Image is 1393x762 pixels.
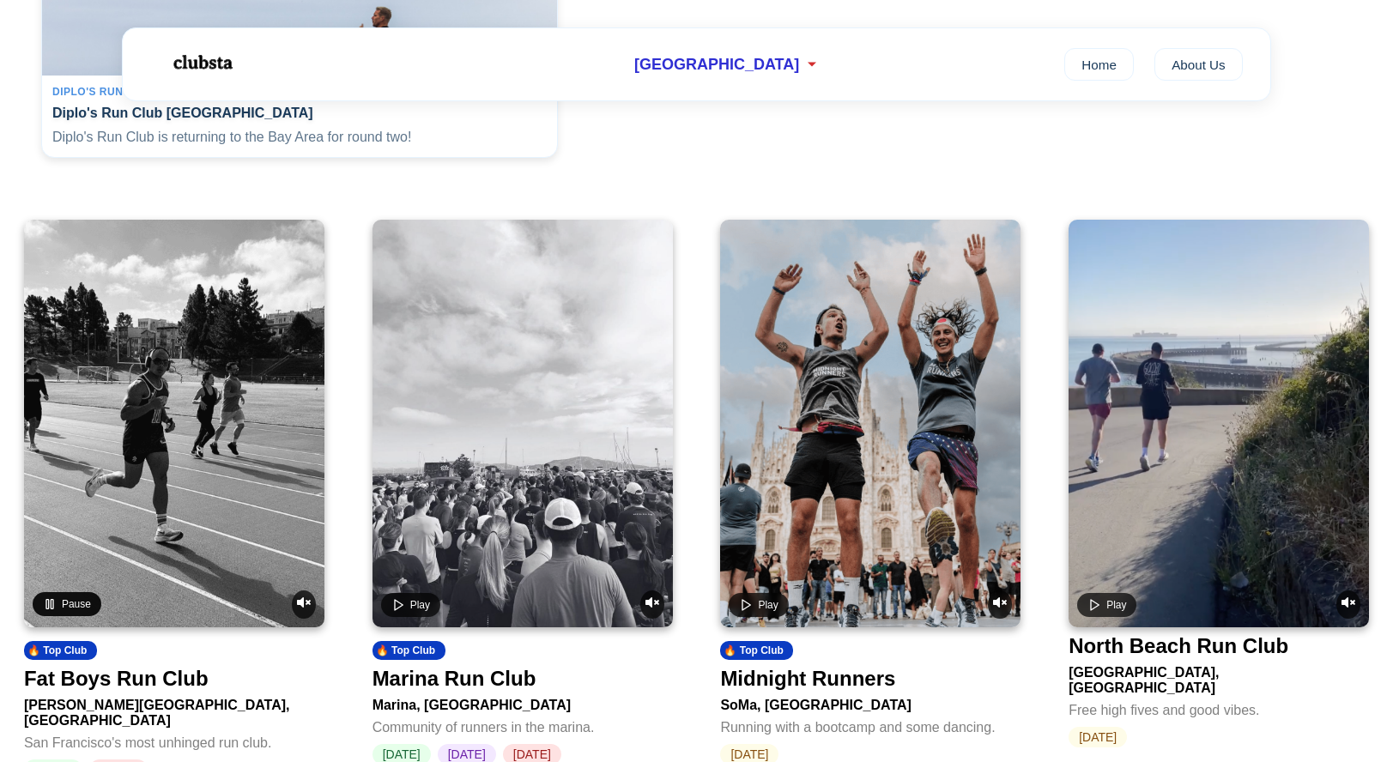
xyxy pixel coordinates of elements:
span: Play [410,599,430,611]
div: Marina, [GEOGRAPHIC_DATA] [372,691,673,713]
div: [PERSON_NAME][GEOGRAPHIC_DATA], [GEOGRAPHIC_DATA] [24,691,324,729]
button: Pause video [33,592,101,616]
a: Home [1064,48,1134,81]
div: Fat Boys Run Club [24,667,209,691]
button: Play video [1077,593,1136,617]
div: North Beach Run Club [1069,634,1288,658]
button: Unmute video [640,590,664,619]
div: 🔥 Top Club [720,641,793,660]
span: Play [758,599,778,611]
button: Unmute video [292,590,316,619]
button: Unmute video [988,590,1012,619]
div: Midnight Runners [720,667,895,691]
button: Play video [729,593,788,617]
div: 🔥 Top Club [372,641,445,660]
div: SoMa, [GEOGRAPHIC_DATA] [720,691,1021,713]
div: Community of runners in the marina. [372,713,673,735]
div: Marina Run Club [372,667,536,691]
button: Play video [381,593,440,617]
div: Running with a bootcamp and some dancing. [720,713,1021,735]
span: [DATE] [1069,727,1127,747]
img: Logo [150,41,253,84]
div: San Francisco's most unhinged run club. [24,729,324,751]
div: Free high fives and good vibes. [1069,696,1369,718]
div: 🔥 Top Club [24,641,97,660]
button: Unmute video [1336,590,1360,619]
span: [GEOGRAPHIC_DATA] [634,56,799,74]
p: Diplo's Run Club is returning to the Bay Area for round two! [52,128,547,147]
span: Pause [62,598,91,610]
a: About Us [1154,48,1243,81]
span: Play [1106,599,1126,611]
a: Play videoUnmute videoNorth Beach Run Club[GEOGRAPHIC_DATA], [GEOGRAPHIC_DATA]Free high fives and... [1069,220,1369,747]
div: [GEOGRAPHIC_DATA], [GEOGRAPHIC_DATA] [1069,658,1369,696]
